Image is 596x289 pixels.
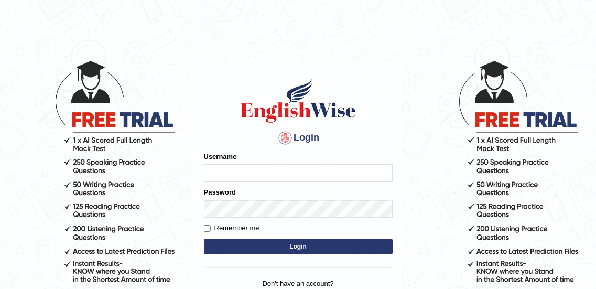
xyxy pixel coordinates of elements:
[204,223,259,233] label: Remember me
[204,152,237,162] label: Username
[239,77,358,124] img: Logo of English Wise sign in for intelligent practice with AI
[204,130,393,146] h4: Login
[204,187,236,197] label: Password
[204,239,393,254] button: Login
[204,225,211,232] input: Remember me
